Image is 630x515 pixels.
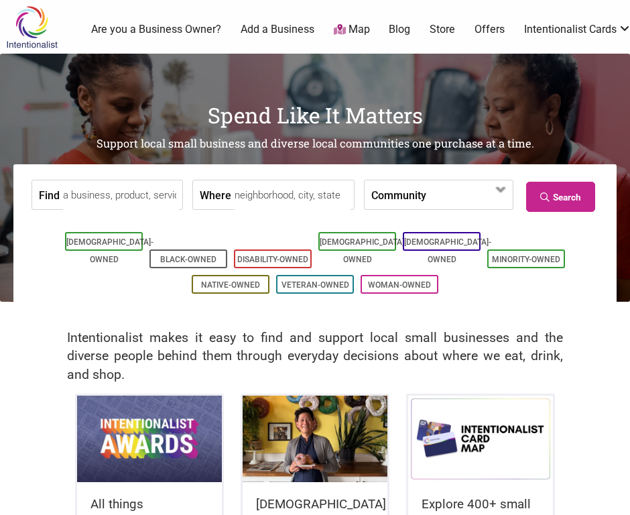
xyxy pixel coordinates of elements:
[404,237,491,264] a: [DEMOGRAPHIC_DATA]-Owned
[334,22,370,38] a: Map
[243,396,387,483] img: King Donuts - Hong Chhuor
[241,22,314,37] a: Add a Business
[39,180,60,209] label: Find
[492,255,560,264] a: Minority-Owned
[320,237,407,264] a: [DEMOGRAPHIC_DATA]-Owned
[475,22,505,37] a: Offers
[201,280,260,290] a: Native-Owned
[237,255,308,264] a: Disability-Owned
[368,280,431,290] a: Woman-Owned
[91,22,221,37] a: Are you a Business Owner?
[63,180,179,211] input: a business, product, service
[160,255,216,264] a: Black-Owned
[389,22,410,37] a: Blog
[408,396,553,483] img: Intentionalist Card Map
[430,22,455,37] a: Store
[281,280,349,290] a: Veteran-Owned
[200,180,231,209] label: Where
[67,329,563,384] h2: Intentionalist makes it easy to find and support local small businesses and the diverse people be...
[77,396,222,483] img: Intentionalist Awards
[371,180,426,209] label: Community
[235,180,351,211] input: neighborhood, city, state
[66,237,153,264] a: [DEMOGRAPHIC_DATA]-Owned
[526,182,595,212] a: Search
